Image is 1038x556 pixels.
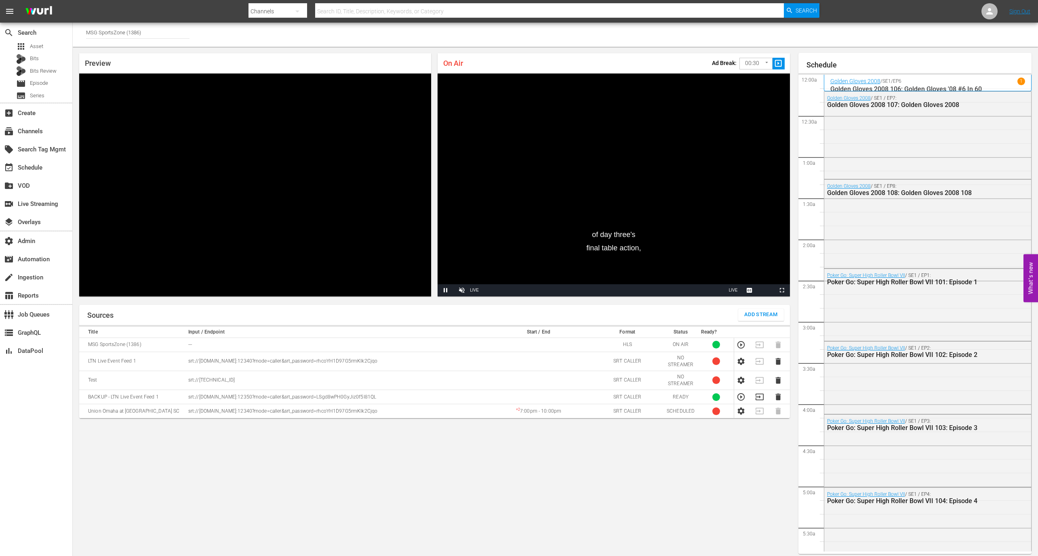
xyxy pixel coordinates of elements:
[4,291,14,300] span: Reports
[592,404,663,418] td: SRT CALLER
[79,327,186,338] th: Title
[4,310,14,319] span: Job Queues
[827,491,988,505] div: / SE1 / EP4:
[758,284,774,296] button: Picture-in-Picture
[79,73,431,296] div: Video Player
[30,67,57,75] span: Bits Review
[663,390,699,404] td: READY
[827,418,988,432] div: / SE1 / EP3:
[880,78,882,84] p: /
[774,376,783,385] button: Delete
[4,163,14,172] span: Schedule
[738,309,784,321] button: Add Stream
[827,351,988,359] div: Poker Go: Super High Roller Bowl VII 102: Episode 2
[739,56,773,71] div: 00:30
[4,145,14,154] span: Search Tag Mgmt
[30,79,48,87] span: Episode
[737,392,745,401] button: Preview Stream
[663,338,699,352] td: ON AIR
[774,392,783,401] button: Delete
[712,60,737,66] p: Ad Break:
[796,3,817,18] span: Search
[744,310,778,319] span: Add Stream
[4,199,14,209] span: Live Streaming
[882,78,893,84] p: SE1 /
[755,392,764,401] button: Transition
[827,345,905,351] a: Poker Go: Super High Roller Bowl VII
[4,108,14,118] span: Create
[4,236,14,246] span: Admin
[188,408,483,415] p: srt://[DOMAIN_NAME]:12340?mode=caller&srt_password=rhcoYH1D97G5rmKIk2Cjqo
[1023,254,1038,302] button: Open Feedback Widget
[4,28,14,38] span: Search
[4,126,14,136] span: Channels
[827,95,988,109] div: / SE1 / EP7:
[827,183,871,189] a: Golden Gloves 2008
[592,371,663,390] td: SRT CALLER
[737,376,745,385] button: Configure
[663,327,699,338] th: Status
[827,183,988,197] div: / SE1 / EP8:
[827,278,988,286] div: Poker Go: Super High Roller Bowl VII 101: Episode 1
[827,424,988,432] div: Poker Go: Super High Roller Bowl VII 103: Episode 3
[729,288,738,292] span: LIVE
[30,92,44,100] span: Series
[663,371,699,390] td: NO STREAMER
[699,327,734,338] th: Ready?
[470,284,479,296] div: LIVE
[827,273,905,278] a: Poker Go: Super High Roller Bowl VII
[827,345,988,359] div: / SE1 / EP2:
[592,352,663,371] td: SRT CALLER
[438,284,454,296] button: Pause
[830,85,1025,93] p: Golden Gloves 2008 106: Golden Gloves '08 #6 In 60
[4,254,14,264] span: Automation
[485,327,592,338] th: Start / End
[806,61,1032,69] h1: Schedule
[741,284,758,296] button: Captions
[87,311,114,319] h1: Sources
[827,273,988,286] div: / SE1 / EP1:
[485,404,592,418] td: 7:00pm - 10:00pm
[827,418,905,424] a: Poker Go: Super High Roller Bowl VII
[186,338,485,352] td: ---
[16,54,26,64] div: Bits
[30,55,39,63] span: Bits
[784,3,819,18] button: Search
[592,327,663,338] th: Format
[827,189,988,197] div: Golden Gloves 2008 108: Golden Gloves 2008 108
[774,284,790,296] button: Fullscreen
[1020,78,1023,84] p: 1
[79,338,186,352] td: MSG SportsZone (1386)
[827,95,871,101] a: Golden Gloves 2008
[79,352,186,371] td: LTN Live Event Feed 1
[827,491,905,497] a: Poker Go: Super High Roller Bowl VII
[592,390,663,404] td: SRT CALLER
[4,273,14,282] span: Ingestion
[188,358,483,365] p: srt://[DOMAIN_NAME]:12340?mode=caller&srt_password=rhcoYH1D97G5rmKIk2Cjqo
[454,284,470,296] button: Unmute
[827,101,988,109] div: Golden Gloves 2008 107: Golden Gloves 2008
[1009,8,1030,15] a: Sign Out
[737,407,745,415] button: Configure
[737,357,745,366] button: Configure
[79,390,186,404] td: BACKUP - LTN Live Event Feed 1
[893,78,901,84] p: EP6
[188,377,483,384] p: srt://[TECHNICAL_ID]
[4,346,14,356] span: DataPool
[85,59,111,67] span: Preview
[30,42,43,50] span: Asset
[663,404,699,418] td: SCHEDULED
[16,42,26,51] span: Asset
[725,284,741,296] button: Seek to live, currently playing live
[4,328,14,338] span: GraphQL
[827,497,988,505] div: Poker Go: Super High Roller Bowl VII 104: Episode 4
[4,217,14,227] span: Overlays
[186,327,485,338] th: Input / Endpoint
[830,78,880,84] a: Golden Gloves 2008
[16,79,26,88] span: Episode
[79,404,186,418] td: Union Omaha at [GEOGRAPHIC_DATA] SC
[4,181,14,191] span: VOD
[663,352,699,371] td: NO STREAMER
[774,357,783,366] button: Delete
[443,59,463,67] span: On Air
